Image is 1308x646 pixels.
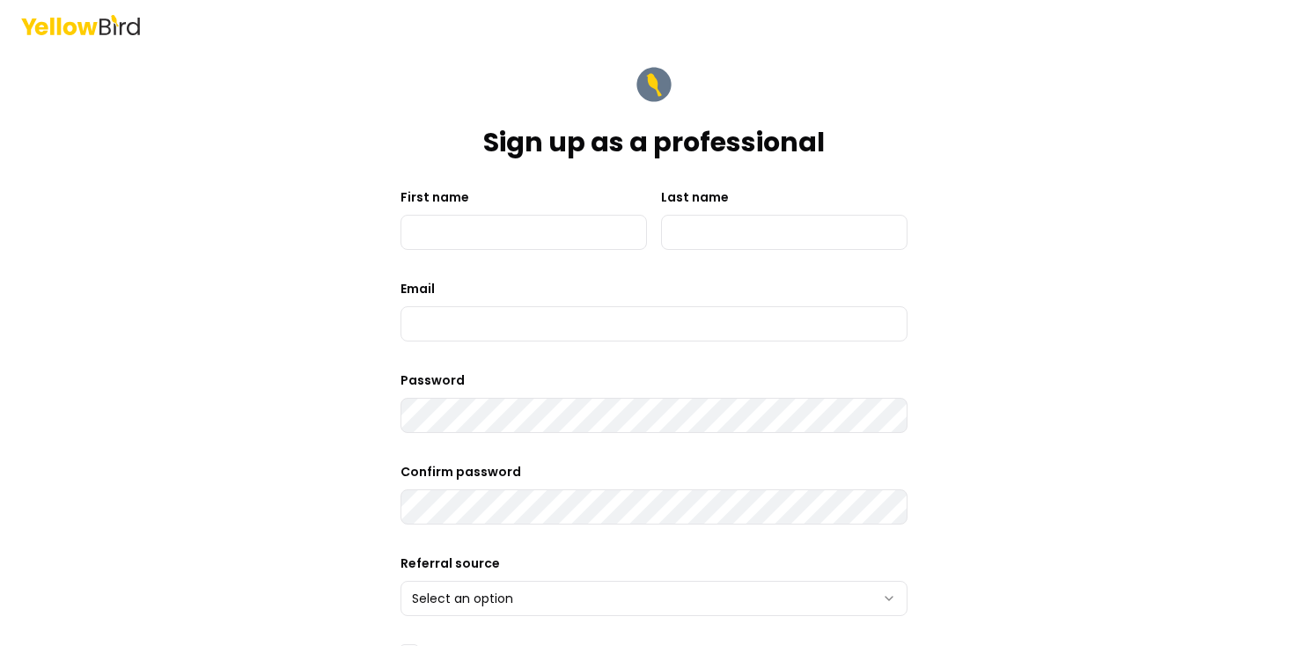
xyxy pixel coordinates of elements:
[400,554,500,572] label: Referral source
[400,188,469,206] label: First name
[400,371,465,389] label: Password
[400,280,435,297] label: Email
[661,188,729,206] label: Last name
[400,463,521,481] label: Confirm password
[483,127,825,158] h1: Sign up as a professional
